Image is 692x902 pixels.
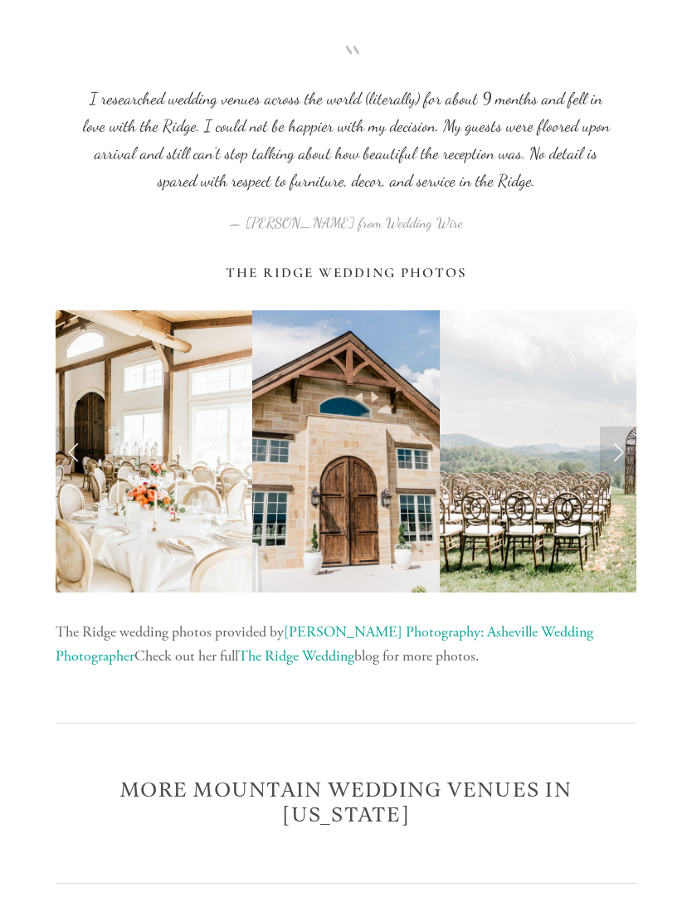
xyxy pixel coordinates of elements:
[82,195,610,237] figcaption: — [PERSON_NAME] from Wedding Wire
[82,58,610,85] span: “
[56,265,636,281] h3: The Ridge Wedding Photos
[82,58,610,195] blockquote: I researched wedding venues across the world (literally) for about 9 months and fell in love with...
[238,646,354,666] a: The Ridge Wedding
[56,621,636,669] p: The Ridge wedding photos provided by Check out her full blog for more photos.
[56,778,636,828] h2: More Mountain wedding venues in [US_STATE]
[252,310,441,592] img: Morgan Post Favorites-0016.jpg
[56,622,597,666] a: [PERSON_NAME] Photography: Asheville Wedding Photographer
[56,427,92,476] a: Previous Slide
[600,427,636,476] a: Next Slide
